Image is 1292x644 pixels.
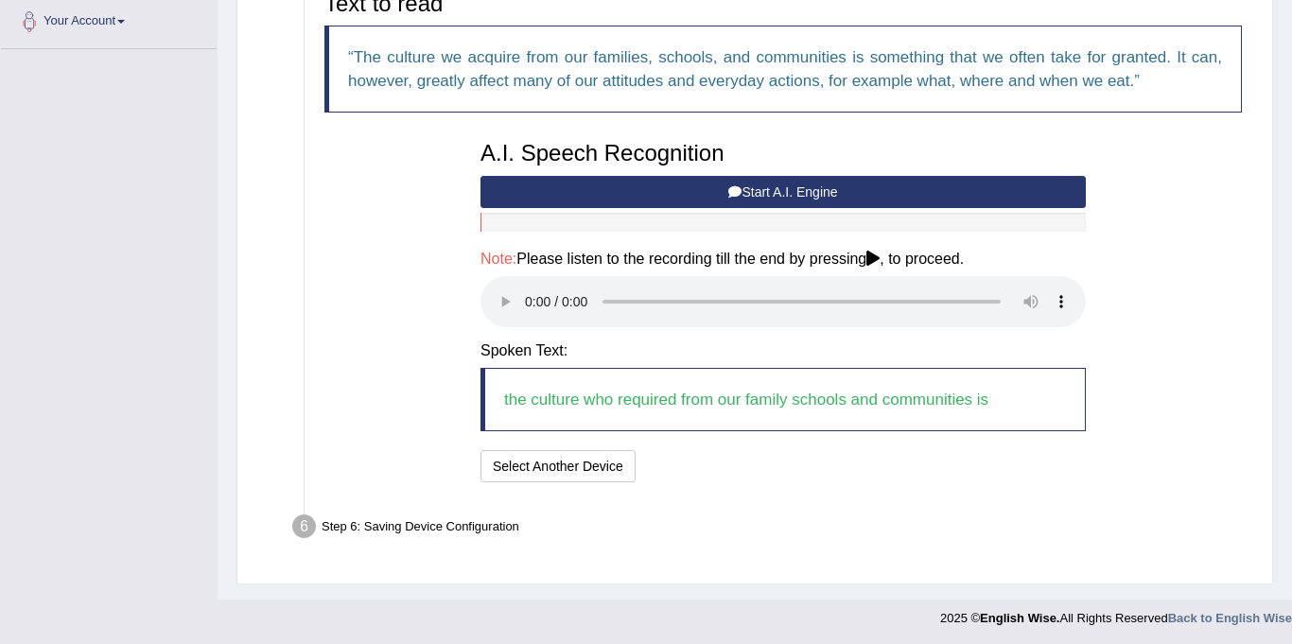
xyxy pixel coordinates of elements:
[940,600,1292,627] div: 2025 © All Rights Reserved
[980,611,1059,625] strong: English Wise.
[480,251,1086,268] h4: Please listen to the recording till the end by pressing , to proceed.
[480,450,636,482] button: Select Another Device
[480,141,1086,165] h3: A.I. Speech Recognition
[480,251,516,267] span: Note:
[348,48,1222,90] q: The culture we acquire from our families, schools, and communities is something that we often tak...
[284,509,1264,550] div: Step 6: Saving Device Configuration
[480,176,1086,208] button: Start A.I. Engine
[1168,611,1292,625] a: Back to English Wise
[480,342,1086,359] h4: Spoken Text:
[480,368,1086,431] blockquote: the culture who required from our family schools and communities is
